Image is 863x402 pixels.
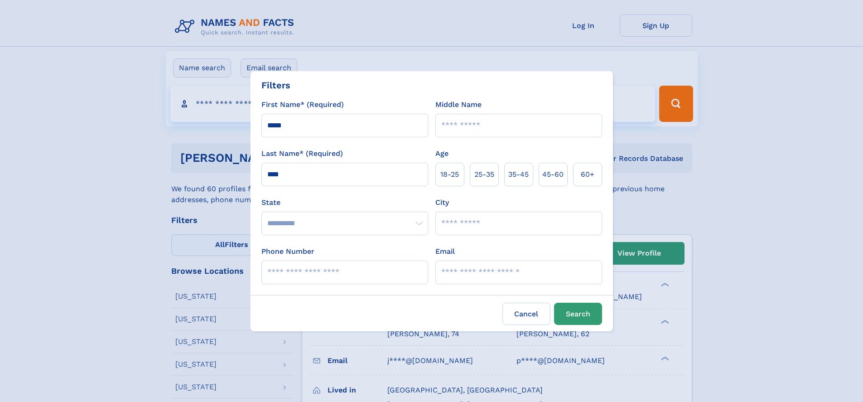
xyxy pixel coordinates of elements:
[502,303,550,325] label: Cancel
[508,169,529,180] span: 35‑45
[474,169,494,180] span: 25‑35
[440,169,459,180] span: 18‑25
[435,99,482,110] label: Middle Name
[261,99,344,110] label: First Name* (Required)
[261,197,428,208] label: State
[435,246,455,257] label: Email
[261,78,290,92] div: Filters
[581,169,594,180] span: 60+
[435,197,449,208] label: City
[554,303,602,325] button: Search
[435,148,448,159] label: Age
[261,246,314,257] label: Phone Number
[542,169,564,180] span: 45‑60
[261,148,343,159] label: Last Name* (Required)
